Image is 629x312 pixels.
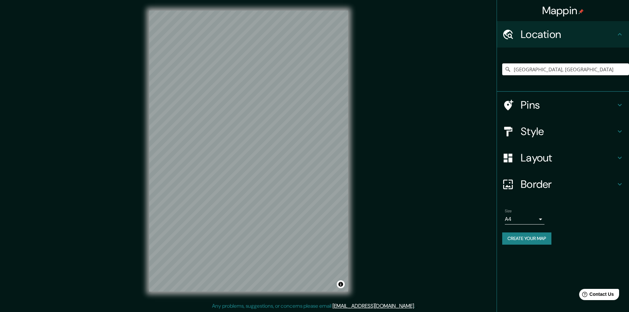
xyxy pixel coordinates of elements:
a: [EMAIL_ADDRESS][DOMAIN_NAME] [332,302,414,309]
canvas: Map [149,11,348,292]
img: pin-icon.png [578,9,584,14]
h4: Mappin [542,4,584,17]
div: Location [497,21,629,48]
div: Layout [497,145,629,171]
h4: Location [521,28,616,41]
div: . [416,302,417,310]
input: Pick your city or area [502,63,629,75]
p: Any problems, suggestions, or concerns please email . [212,302,415,310]
h4: Border [521,178,616,191]
div: . [415,302,416,310]
iframe: Help widget launcher [570,286,622,305]
div: Style [497,118,629,145]
button: Create your map [502,232,551,245]
label: Size [505,208,512,214]
h4: Layout [521,151,616,164]
button: Toggle attribution [337,280,345,288]
div: Border [497,171,629,197]
div: Pins [497,92,629,118]
h4: Pins [521,98,616,112]
div: A4 [505,214,544,225]
h4: Style [521,125,616,138]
